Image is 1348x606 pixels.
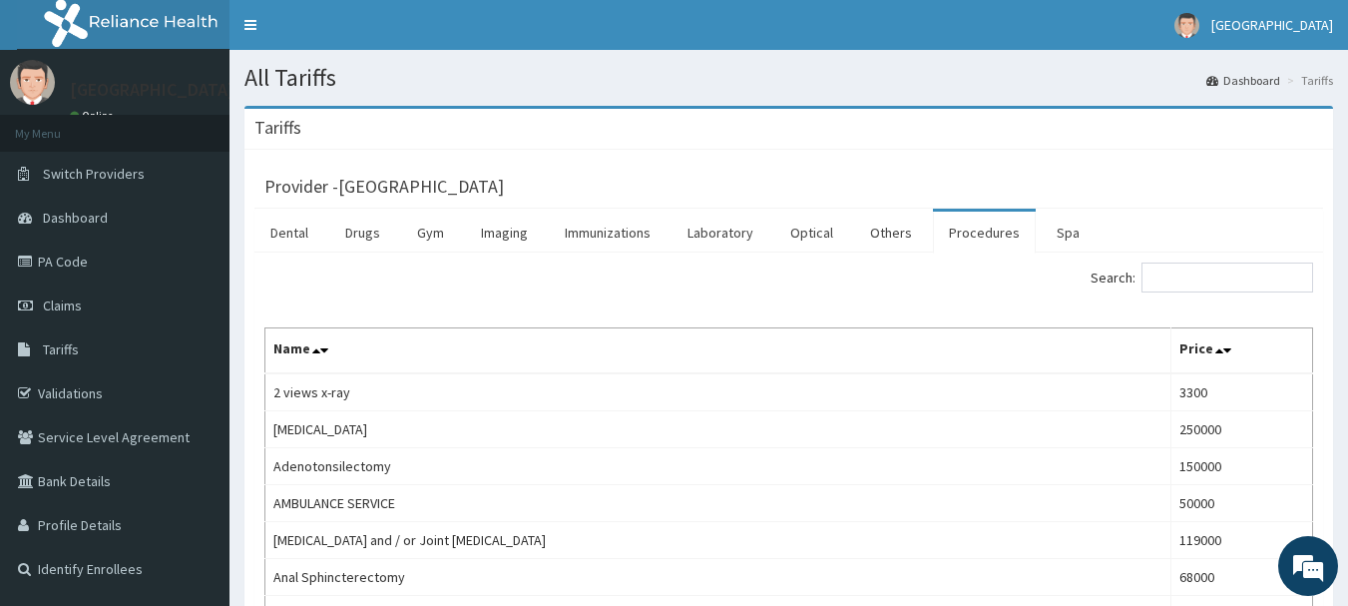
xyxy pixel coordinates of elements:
a: Drugs [329,212,396,254]
span: Claims [43,297,82,314]
td: 50000 [1171,485,1313,522]
label: Search: [1091,263,1313,293]
th: Name [265,328,1171,374]
span: Tariffs [43,340,79,358]
td: 250000 [1171,411,1313,448]
a: Imaging [465,212,544,254]
a: Procedures [933,212,1036,254]
img: User Image [10,60,55,105]
th: Price [1171,328,1313,374]
span: Dashboard [43,209,108,227]
td: [MEDICAL_DATA] [265,411,1171,448]
td: 68000 [1171,559,1313,596]
td: Anal Sphincterectomy [265,559,1171,596]
li: Tariffs [1282,72,1333,89]
td: AMBULANCE SERVICE [265,485,1171,522]
a: Dental [254,212,324,254]
a: Gym [401,212,460,254]
td: 150000 [1171,448,1313,485]
h3: Tariffs [254,119,301,137]
h3: Provider - [GEOGRAPHIC_DATA] [264,178,504,196]
td: Adenotonsilectomy [265,448,1171,485]
a: Spa [1041,212,1096,254]
td: 2 views x-ray [265,373,1171,411]
a: Dashboard [1206,72,1280,89]
td: [MEDICAL_DATA] and / or Joint [MEDICAL_DATA] [265,522,1171,559]
td: 3300 [1171,373,1313,411]
h1: All Tariffs [244,65,1333,91]
a: Online [70,109,118,123]
a: Others [854,212,928,254]
a: Laboratory [672,212,769,254]
span: Switch Providers [43,165,145,183]
p: [GEOGRAPHIC_DATA] [70,81,234,99]
td: 119000 [1171,522,1313,559]
span: [GEOGRAPHIC_DATA] [1211,16,1333,34]
a: Immunizations [549,212,667,254]
input: Search: [1141,263,1313,293]
img: User Image [1174,13,1199,38]
a: Optical [774,212,849,254]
